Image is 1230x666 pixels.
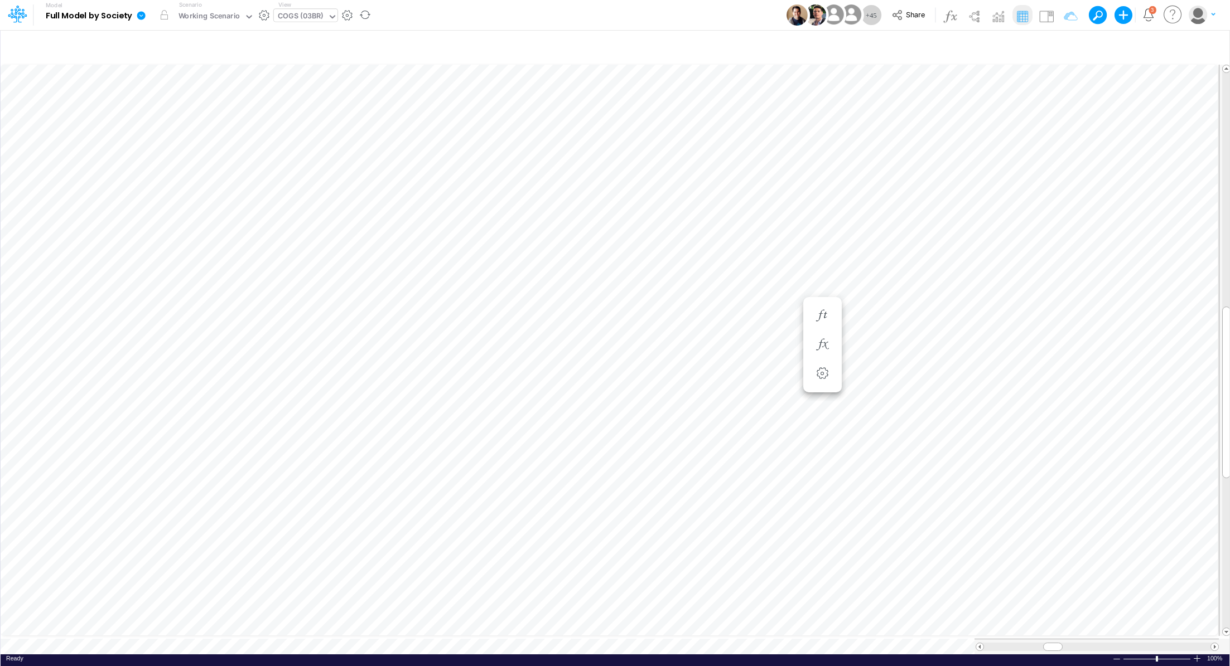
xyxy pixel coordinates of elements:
[1142,8,1155,21] a: Notifications
[1207,654,1224,663] span: 100%
[805,4,826,26] img: User Image Icon
[278,1,291,9] label: View
[866,12,877,19] span: + 45
[1207,654,1224,663] div: Zoom level
[179,11,240,23] div: Working Scenario
[1156,656,1158,662] div: Zoom
[838,2,864,27] img: User Image Icon
[6,655,23,662] span: Ready
[10,35,987,58] input: Type a title here
[1123,654,1193,663] div: Zoom
[46,2,62,9] label: Model
[278,11,324,23] div: COGS (03BR)
[46,11,132,21] b: Full Model by Society
[1112,655,1121,663] div: Zoom Out
[179,1,202,9] label: Scenario
[1151,7,1154,12] div: 3 unread items
[886,7,933,24] button: Share
[787,4,808,26] img: User Image Icon
[821,2,846,27] img: User Image Icon
[906,10,925,18] span: Share
[6,654,23,663] div: In Ready mode
[1193,654,1202,663] div: Zoom In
